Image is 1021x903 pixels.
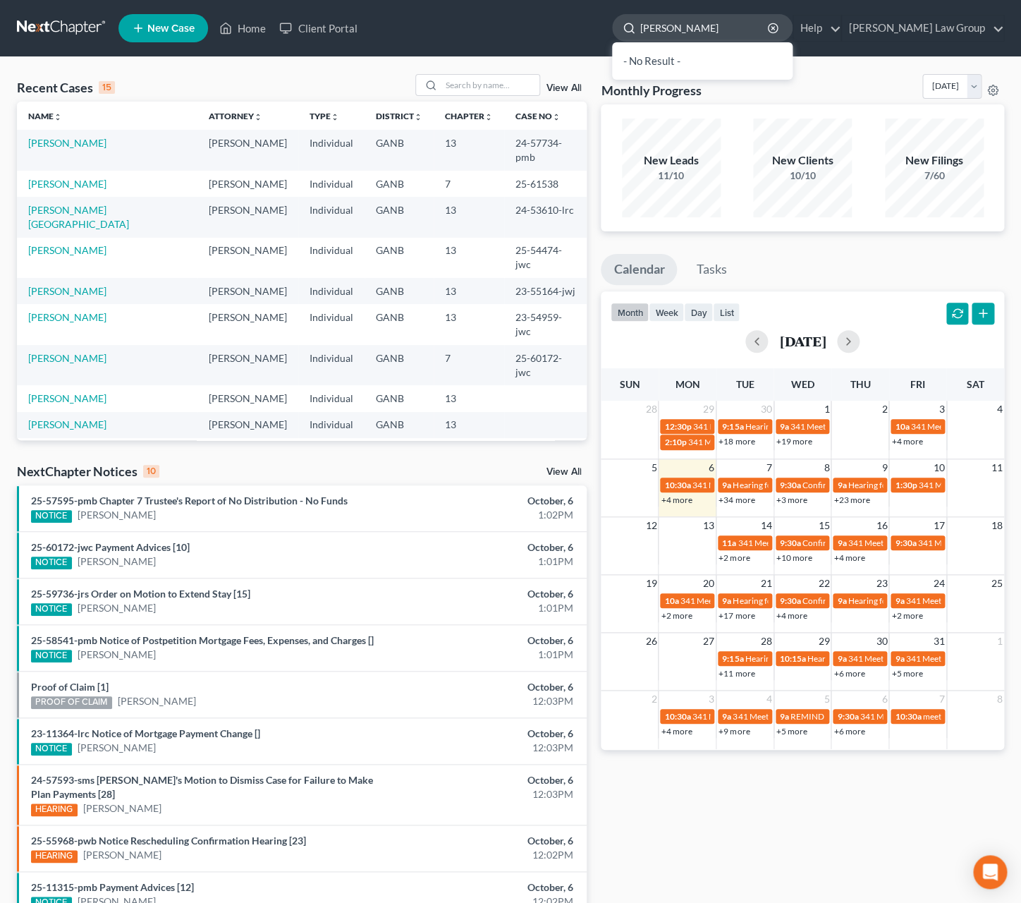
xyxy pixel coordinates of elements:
[31,681,109,693] a: Proof of Claim [1]
[938,691,946,708] span: 7
[707,459,716,476] span: 6
[365,412,434,438] td: GANB
[802,595,964,606] span: Confirmation Hearing for [PERSON_NAME]
[197,278,298,304] td: [PERSON_NAME]
[31,696,112,709] div: PROOF OF CLAIM
[664,421,691,432] span: 12:30p
[28,392,106,404] a: [PERSON_NAME]
[365,304,434,344] td: GANB
[675,378,699,390] span: Mon
[78,508,156,522] a: [PERSON_NAME]
[719,495,754,505] a: +34 more
[880,401,888,418] span: 2
[733,711,860,722] span: 341 Meeting for [PERSON_NAME]
[664,437,686,447] span: 2:10p
[649,459,658,476] span: 5
[661,610,692,621] a: +2 more
[780,538,801,548] span: 9:30a
[376,111,422,121] a: Districtunfold_more
[28,204,129,230] a: [PERSON_NAME][GEOGRAPHIC_DATA]
[649,303,684,322] button: week
[28,285,106,297] a: [PERSON_NAME]
[504,171,587,197] td: 25-61538
[891,436,922,447] a: +4 more
[402,880,573,895] div: October, 6
[738,538,864,548] span: 341 Meeting for [PERSON_NAME]
[31,495,348,507] a: 25-57595-pmb Chapter 7 Trustee's Report of No Distribution - No Funds
[402,587,573,601] div: October, 6
[365,345,434,385] td: GANB
[780,653,806,664] span: 10:15a
[707,691,716,708] span: 3
[692,480,819,490] span: 341 Meeting for [PERSON_NAME]
[622,169,721,183] div: 11/10
[28,178,106,190] a: [PERSON_NAME]
[791,378,814,390] span: Wed
[722,653,743,664] span: 9:15a
[713,303,740,322] button: list
[197,238,298,278] td: [PERSON_NAME]
[515,111,561,121] a: Case Nounfold_more
[31,743,72,756] div: NOTICE
[702,401,716,418] span: 29
[298,304,365,344] td: Individual
[885,152,984,169] div: New Filings
[776,552,812,563] a: +10 more
[197,130,298,170] td: [PERSON_NAME]
[776,610,807,621] a: +4 more
[212,16,272,41] a: Home
[848,653,974,664] span: 341 Meeting for [PERSON_NAME]
[504,278,587,304] td: 23-55164-jwj
[365,438,434,478] td: GANB
[28,418,106,430] a: [PERSON_NAME]
[434,278,504,304] td: 13
[817,575,831,592] span: 22
[197,197,298,237] td: [PERSON_NAME]
[78,601,156,615] a: [PERSON_NAME]
[833,668,864,679] a: +6 more
[78,741,156,755] a: [PERSON_NAME]
[17,79,115,96] div: Recent Cases
[683,254,739,285] a: Tasks
[692,421,862,432] span: 341 Meeting for [PERSON_NAME][US_STATE]
[365,238,434,278] td: GANB
[298,385,365,411] td: Individual
[932,517,946,534] span: 17
[807,653,917,664] span: Hearing for [PERSON_NAME]
[719,726,750,737] a: +9 more
[54,113,62,121] i: unfold_more
[895,653,904,664] span: 9a
[298,345,365,385] td: Individual
[722,480,731,490] span: 9a
[837,538,846,548] span: 9a
[848,595,958,606] span: Hearing for [PERSON_NAME]
[837,480,846,490] span: 9a
[644,633,658,650] span: 26
[780,421,789,432] span: 9a
[973,855,1007,889] div: Open Intercom Messenger
[504,238,587,278] td: 25-54474-jwc
[684,303,713,322] button: day
[31,557,72,569] div: NOTICE
[719,668,754,679] a: +11 more
[298,171,365,197] td: Individual
[484,113,493,121] i: unfold_more
[441,75,539,95] input: Search by name...
[722,595,731,606] span: 9a
[735,378,754,390] span: Tue
[722,538,736,548] span: 11a
[620,378,640,390] span: Sun
[874,575,888,592] span: 23
[402,773,573,787] div: October, 6
[445,111,493,121] a: Chapterunfold_more
[622,152,721,169] div: New Leads
[31,774,373,800] a: 24-57593-sms [PERSON_NAME]'s Motion to Dismiss Case for Failure to Make Plan Payments [28]
[331,113,339,121] i: unfold_more
[891,610,922,621] a: +2 more
[402,540,573,554] div: October, 6
[434,438,504,478] td: 7
[895,711,921,722] span: 10:30a
[910,378,925,390] span: Fri
[298,238,365,278] td: Individual
[833,495,869,505] a: +23 more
